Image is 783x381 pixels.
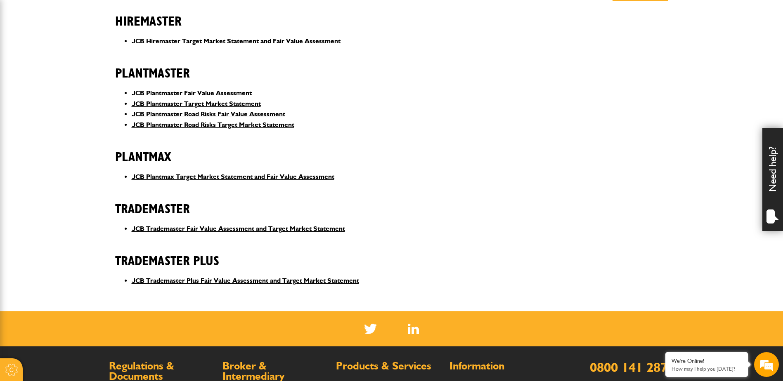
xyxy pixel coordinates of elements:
[132,37,341,45] a: JCB Hiremaster Target Market Statement and Fair Value Assessment
[336,361,441,372] h2: Products & Services
[762,128,783,231] div: Need help?
[132,225,345,233] a: JCB Trademaster Fair Value Assessment and Target Market Statement
[672,357,742,365] div: We're Online!
[132,89,252,97] a: JCB Plantmaster Fair Value Assessment
[408,324,419,334] img: Linked In
[590,359,674,375] a: 0800 141 2877
[115,137,668,165] h2: Plantmax
[132,100,261,108] a: JCB Plantmaster Target Market Statement
[115,241,668,269] h2: Trademaster Plus
[115,189,668,217] h2: Trademaster
[132,277,359,285] a: JCB Trademaster Plus Fair Value Assessment and Target Market Statement
[115,1,668,29] h2: Hiremaster
[408,324,419,334] a: LinkedIn
[132,110,285,118] a: JCB Plantmaster Road Risks Fair Value Assessment
[132,173,334,181] a: JCB Plantmax Target Market Statement and Fair Value Assessment
[132,121,294,129] a: JCB Plantmaster Road Risks Target Market Statement
[115,53,668,81] h2: Plantmaster
[449,361,555,372] h2: Information
[672,366,742,372] p: How may I help you today?
[364,324,377,334] img: Twitter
